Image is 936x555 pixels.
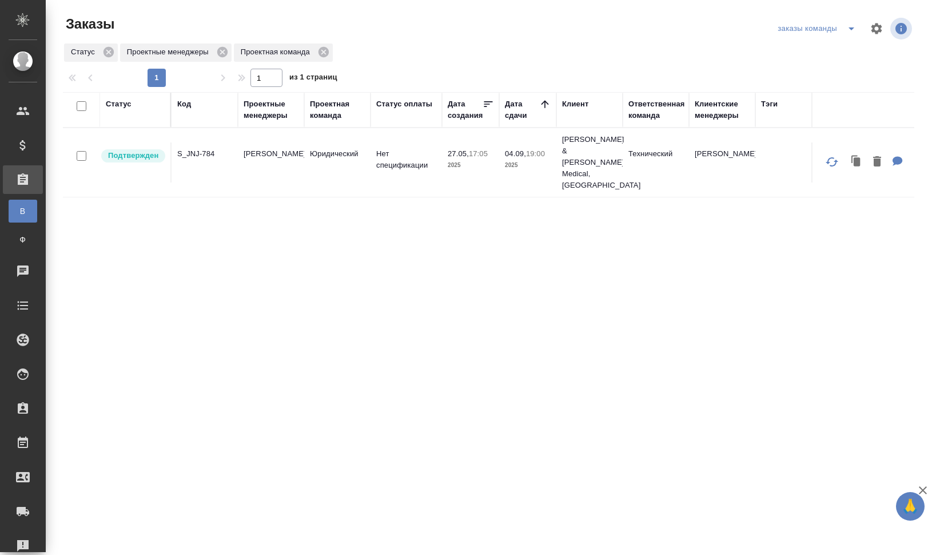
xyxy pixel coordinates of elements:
[100,148,165,164] div: Выставляет КМ после уточнения всех необходимых деталей и получения согласия клиента на запуск. С ...
[448,160,493,171] p: 2025
[234,43,333,62] div: Проектная команда
[177,148,232,160] p: S_JNJ-784
[695,98,750,121] div: Клиентские менеджеры
[289,70,337,87] span: из 1 страниц
[244,98,298,121] div: Проектные менеджеры
[120,43,232,62] div: Проектные менеджеры
[241,46,314,58] p: Проектная команда
[238,142,304,183] td: [PERSON_NAME]
[526,149,545,158] p: 19:00
[448,149,469,158] p: 27.05,
[505,98,539,121] div: Дата сдачи
[775,19,863,38] div: split button
[9,200,37,223] a: В
[562,98,588,110] div: Клиент
[106,98,132,110] div: Статус
[108,150,158,161] p: Подтвержден
[469,149,488,158] p: 17:05
[896,492,925,521] button: 🙏
[505,160,551,171] p: 2025
[505,149,526,158] p: 04.09,
[371,142,442,183] td: Нет спецификации
[448,98,483,121] div: Дата создания
[14,234,31,245] span: Ф
[890,18,914,39] span: Посмотреть информацию
[64,43,118,62] div: Статус
[562,134,617,191] p: [PERSON_NAME] & [PERSON_NAME] Medical, [GEOGRAPHIC_DATA]
[71,46,99,58] p: Статус
[689,142,755,183] td: [PERSON_NAME]
[901,494,920,518] span: 🙏
[623,142,689,183] td: Технический
[310,98,365,121] div: Проектная команда
[9,228,37,251] a: Ф
[867,150,887,174] button: Удалить
[628,98,685,121] div: Ответственная команда
[177,98,191,110] div: Код
[14,205,31,217] span: В
[818,148,846,176] button: Обновить
[127,46,213,58] p: Проектные менеджеры
[761,98,778,110] div: Тэги
[846,150,867,174] button: Клонировать
[376,98,432,110] div: Статус оплаты
[304,142,371,183] td: Юридический
[63,15,114,33] span: Заказы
